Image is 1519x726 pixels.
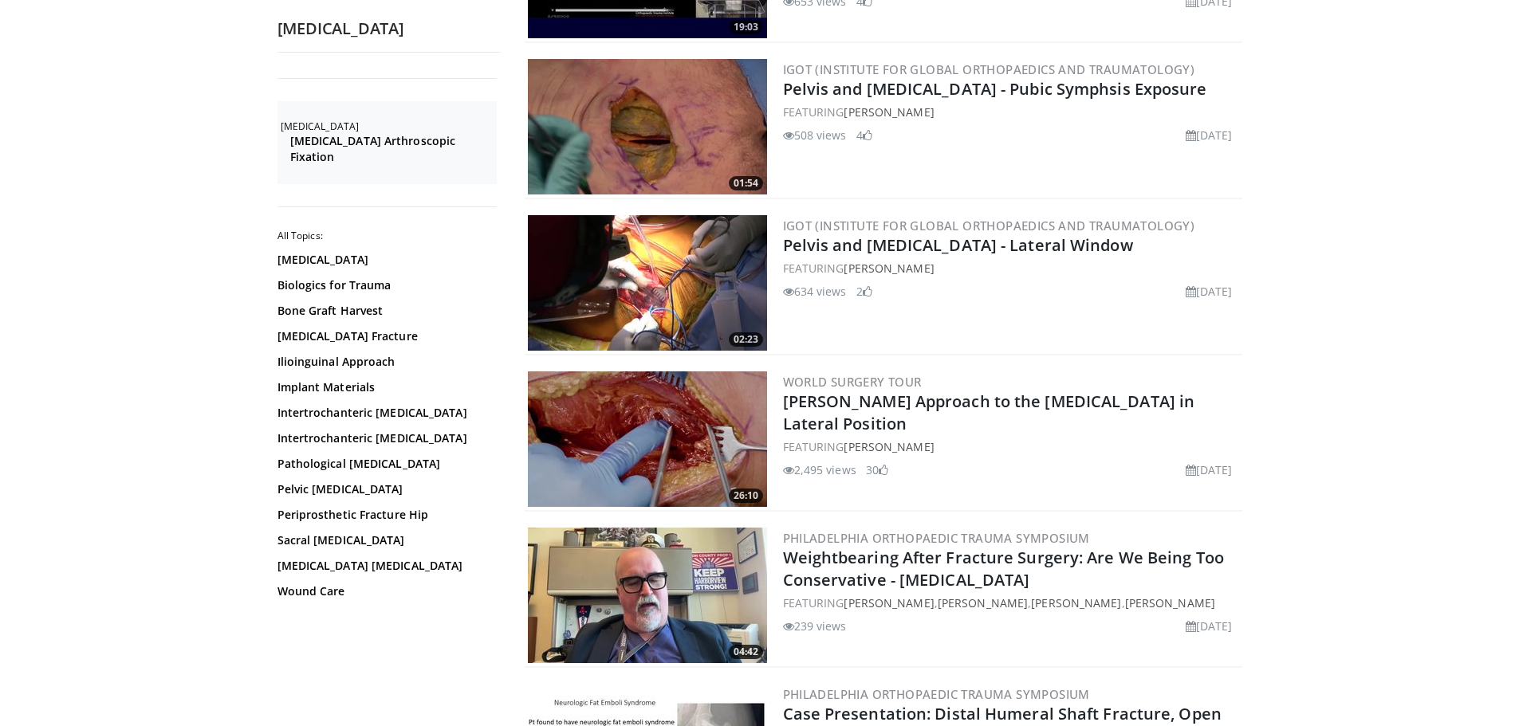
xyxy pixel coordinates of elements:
a: [MEDICAL_DATA] Arthroscopic Fixation [290,133,493,165]
a: World Surgery Tour [783,374,922,390]
img: 98ec3386-c451-47d3-a4fc-9e82e0d7bba8.300x170_q85_crop-smart_upscale.jpg [528,215,767,351]
div: FEATURING [783,260,1239,277]
a: Pelvic [MEDICAL_DATA] [277,481,493,497]
div: FEATURING , , , [783,595,1239,611]
a: [MEDICAL_DATA] Fracture [277,328,493,344]
li: 508 views [783,127,847,143]
h2: All Topics: [277,230,497,242]
a: Pelvis and [MEDICAL_DATA] - Pubic Symphsis Exposure [783,78,1207,100]
a: Bone Graft Harvest [277,303,493,319]
span: 02:23 [729,332,763,347]
a: Ilioinguinal Approach [277,354,493,370]
li: 239 views [783,618,847,634]
li: 634 views [783,283,847,300]
a: [PERSON_NAME] [1125,595,1215,610]
span: 04:42 [729,645,763,659]
span: 26:10 [729,489,763,503]
a: Philadelphia Orthopaedic Trauma Symposium [783,530,1090,546]
li: 30 [866,461,888,478]
a: 02:23 [528,215,767,351]
a: 26:10 [528,371,767,507]
a: [PERSON_NAME] [844,439,934,454]
li: [DATE] [1186,283,1233,300]
a: Periprosthetic Fracture Hip [277,507,493,523]
a: [PERSON_NAME] [938,595,1028,610]
a: Intertrochanteric [MEDICAL_DATA] [277,430,493,446]
a: [MEDICAL_DATA] [MEDICAL_DATA] [277,558,493,574]
li: [DATE] [1186,461,1233,478]
a: Biologics for Trauma [277,277,493,293]
img: ed7d6b6a-cad9-4095-bee6-b1d5129b42a9.300x170_q85_crop-smart_upscale.jpg [528,371,767,507]
div: FEATURING [783,104,1239,120]
a: IGOT (Institute for Global Orthopaedics and Traumatology) [783,218,1195,233]
a: IGOT (Institute for Global Orthopaedics and Traumatology) [783,61,1195,77]
a: 04:42 [528,528,767,663]
h2: [MEDICAL_DATA] [281,120,497,133]
li: 2 [856,283,872,300]
span: 01:54 [729,176,763,190]
a: Weightbearing After Fracture Surgery: Are We Being Too Conservative - [MEDICAL_DATA] [783,547,1224,591]
img: 81ec7d28-ff1b-4605-a277-f1091a0efc99.300x170_q85_crop-smart_upscale.jpg [528,59,767,194]
li: 4 [856,127,872,143]
h2: [MEDICAL_DATA] [277,18,501,39]
a: Pelvis and [MEDICAL_DATA] - Lateral Window [783,234,1133,256]
a: [PERSON_NAME] Approach to the [MEDICAL_DATA] in Lateral Position [783,390,1195,434]
a: [PERSON_NAME] [844,104,934,120]
a: [MEDICAL_DATA] [277,252,493,268]
a: Wound Care [277,583,493,599]
li: 2,495 views [783,461,856,478]
span: 19:03 [729,20,763,34]
img: 9bd04e0f-3d77-4986-97ed-28ba4992a700.300x170_q85_crop-smart_upscale.jpg [528,528,767,663]
li: [DATE] [1186,618,1233,634]
div: FEATURING [783,438,1239,455]
a: Pathological [MEDICAL_DATA] [277,456,493,472]
a: Sacral [MEDICAL_DATA] [277,532,493,548]
a: 01:54 [528,59,767,194]
a: Implant Materials [277,379,493,395]
a: [PERSON_NAME] [1031,595,1121,610]
a: Philadelphia Orthopaedic Trauma Symposium [783,686,1090,702]
li: [DATE] [1186,127,1233,143]
a: [PERSON_NAME] [844,261,934,276]
a: Intertrochanteric [MEDICAL_DATA] [277,405,493,421]
a: [PERSON_NAME] [844,595,934,610]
